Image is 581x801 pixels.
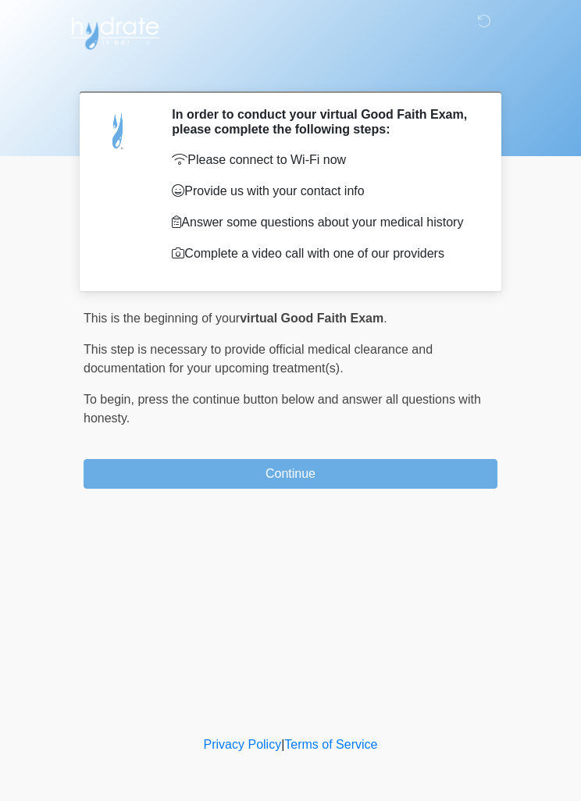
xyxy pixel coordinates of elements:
a: | [281,738,284,751]
strong: virtual Good Faith Exam [240,311,383,325]
p: Answer some questions about your medical history [172,213,474,232]
p: Provide us with your contact info [172,182,474,201]
h2: In order to conduct your virtual Good Faith Exam, please complete the following steps: [172,107,474,137]
button: Continue [84,459,497,489]
a: Privacy Policy [204,738,282,751]
span: This is the beginning of your [84,311,240,325]
span: This step is necessary to provide official medical clearance and documentation for your upcoming ... [84,343,433,375]
p: Complete a video call with one of our providers [172,244,474,263]
p: Please connect to Wi-Fi now [172,151,474,169]
h1: ‎ ‎ ‎ [72,56,509,85]
a: Terms of Service [284,738,377,751]
img: Agent Avatar [95,107,142,154]
span: To begin, [84,393,137,406]
span: press the continue button below and answer all questions with honesty. [84,393,481,425]
img: Hydrate IV Bar - Scottsdale Logo [68,12,162,51]
span: . [383,311,387,325]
